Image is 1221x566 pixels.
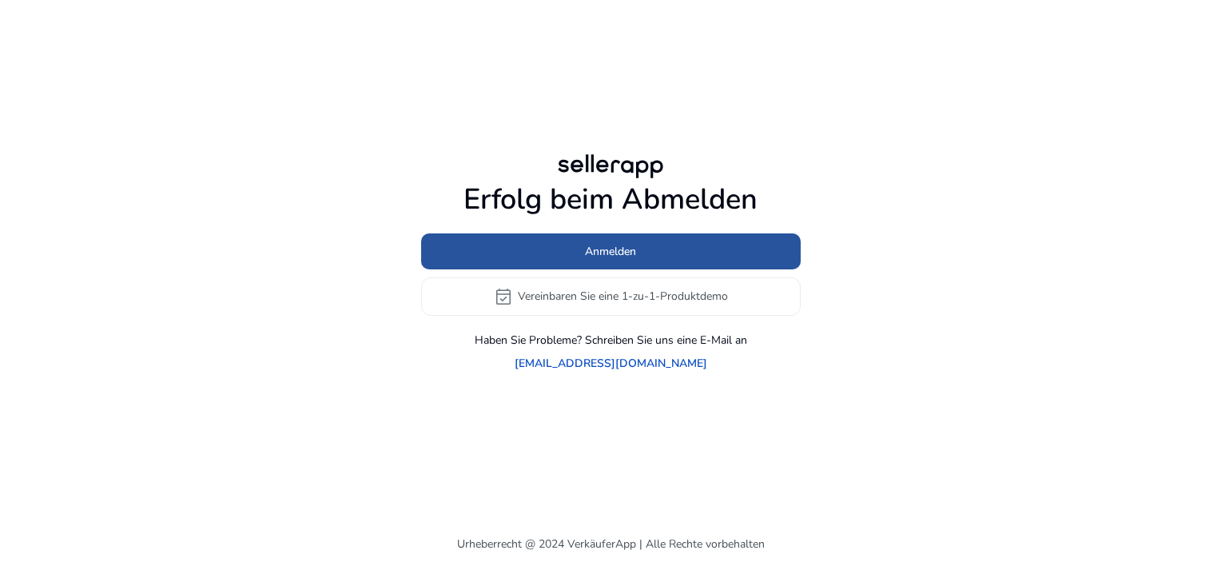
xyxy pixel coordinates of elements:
h1: Erfolg beim Abmelden [421,182,801,217]
font: Vereinbaren Sie eine 1-zu-1-Produktdemo [518,289,728,304]
p: Haben Sie Probleme? Schreiben Sie uns eine E-Mail an [475,332,747,349]
a: [EMAIL_ADDRESS][DOMAIN_NAME] [515,355,707,372]
button: Anmelden [421,233,801,269]
span: Anmelden [585,243,636,260]
span: event_available [494,287,513,306]
button: event_availableVereinbaren Sie eine 1-zu-1-Produktdemo [421,277,801,316]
